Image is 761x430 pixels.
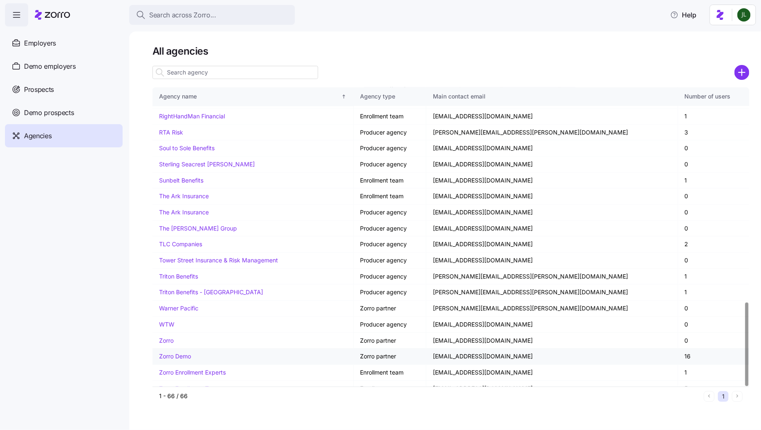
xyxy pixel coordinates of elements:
td: 1 [678,109,749,125]
a: Agencies [5,124,123,147]
img: d9b9d5af0451fe2f8c405234d2cf2198 [737,8,751,22]
td: Producer agency [354,205,427,221]
button: 1 [718,391,729,402]
a: Zorro Enrollment Experts [159,369,226,376]
span: Agencies [24,131,51,141]
button: Search across Zorro... [129,5,295,25]
button: Help [664,7,703,23]
a: Triton Benefits [159,273,198,280]
td: Producer agency [354,253,427,269]
td: Enrollment team [354,381,427,397]
div: Number of users [685,92,743,101]
a: RightHandMan Financial [159,113,225,120]
span: Demo employers [24,61,76,72]
a: Zorro Enrollment Team [159,385,220,392]
td: Producer agency [354,269,427,285]
td: 0 [678,157,749,173]
a: Prospects [5,78,123,101]
div: 1 - 66 / 66 [159,392,701,400]
td: 5 [678,381,749,397]
td: 0 [678,301,749,317]
a: The Ark Insurance [159,193,209,200]
td: [EMAIL_ADDRESS][DOMAIN_NAME] [426,141,678,157]
span: Employers [24,38,56,48]
a: RTA Risk [159,129,183,136]
a: Zorro Demo [159,353,191,360]
td: Producer agency [354,317,427,333]
div: Agency type [360,92,420,101]
td: Producer agency [354,221,427,237]
td: [PERSON_NAME][EMAIL_ADDRESS][PERSON_NAME][DOMAIN_NAME] [426,301,678,317]
td: 1 [678,285,749,301]
td: Enrollment team [354,365,427,381]
a: Sunbelt Benefits [159,177,203,184]
td: 1 [678,365,749,381]
td: [EMAIL_ADDRESS][DOMAIN_NAME] [426,173,678,189]
td: [EMAIL_ADDRESS][DOMAIN_NAME] [426,349,678,365]
td: Producer agency [354,125,427,141]
td: 2 [678,237,749,253]
td: [PERSON_NAME][EMAIL_ADDRESS][PERSON_NAME][DOMAIN_NAME] [426,285,678,301]
td: 1 [678,269,749,285]
button: Previous page [704,391,715,402]
td: Producer agency [354,237,427,253]
a: The Ark Insurance [159,209,209,216]
td: [EMAIL_ADDRESS][DOMAIN_NAME] [426,221,678,237]
td: [EMAIL_ADDRESS][DOMAIN_NAME] [426,365,678,381]
button: Next page [732,391,743,402]
td: [EMAIL_ADDRESS][DOMAIN_NAME] [426,237,678,253]
span: Search across Zorro... [149,10,216,20]
td: Enrollment team [354,173,427,189]
td: [PERSON_NAME][EMAIL_ADDRESS][PERSON_NAME][DOMAIN_NAME] [426,125,678,141]
td: Zorro partner [354,349,427,365]
input: Search agency [152,66,318,79]
td: 0 [678,317,749,333]
td: Producer agency [354,285,427,301]
td: 3 [678,125,749,141]
td: Enrollment team [354,109,427,125]
td: [EMAIL_ADDRESS][DOMAIN_NAME] [426,317,678,333]
td: [EMAIL_ADDRESS][DOMAIN_NAME] [426,189,678,205]
td: Enrollment team [354,189,427,205]
a: Soul to Sole Benefits [159,145,215,152]
td: [EMAIL_ADDRESS][DOMAIN_NAME] [426,333,678,349]
a: Zorro [159,337,174,344]
td: [EMAIL_ADDRESS][DOMAIN_NAME] [426,205,678,221]
td: [EMAIL_ADDRESS][DOMAIN_NAME] [426,157,678,173]
svg: add icon [734,65,749,80]
td: [PERSON_NAME][EMAIL_ADDRESS][PERSON_NAME][DOMAIN_NAME] [426,269,678,285]
td: 16 [678,349,749,365]
span: Prospects [24,84,54,95]
a: WTW [159,321,174,328]
td: 0 [678,221,749,237]
a: Demo prospects [5,101,123,124]
a: Tower Street Insurance & Risk Management [159,257,278,264]
h1: All agencies [152,45,749,58]
td: 0 [678,189,749,205]
a: Sterling Seacrest [PERSON_NAME] [159,161,255,168]
th: Agency nameSorted ascending [152,87,354,106]
div: Sorted ascending [341,94,347,100]
td: Producer agency [354,157,427,173]
td: 1 [678,173,749,189]
div: Main contact email [433,92,671,101]
td: Producer agency [354,141,427,157]
a: TLC Companies [159,241,202,248]
span: Help [670,10,696,20]
td: [EMAIL_ADDRESS][DOMAIN_NAME] [426,381,678,397]
a: The [PERSON_NAME] Group [159,225,237,232]
td: [EMAIL_ADDRESS][DOMAIN_NAME] [426,253,678,269]
div: Agency name [159,92,339,101]
td: 0 [678,141,749,157]
a: Employers [5,31,123,55]
span: Demo prospects [24,108,74,118]
td: 0 [678,205,749,221]
td: 0 [678,333,749,349]
td: 0 [678,253,749,269]
td: Zorro partner [354,333,427,349]
td: [EMAIL_ADDRESS][DOMAIN_NAME] [426,109,678,125]
a: Demo employers [5,55,123,78]
a: Triton Benefits - [GEOGRAPHIC_DATA] [159,289,263,296]
a: Warner Pacific [159,305,198,312]
td: Zorro partner [354,301,427,317]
